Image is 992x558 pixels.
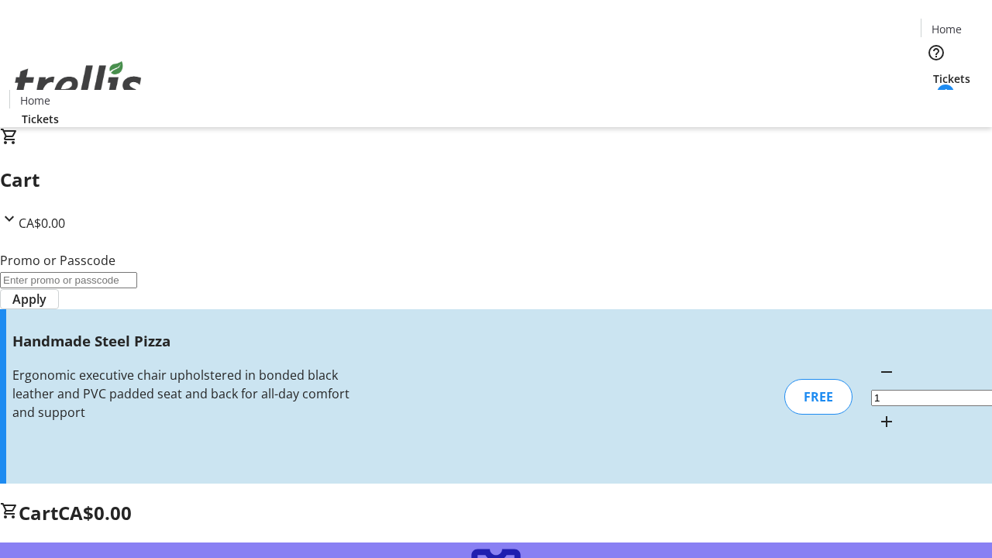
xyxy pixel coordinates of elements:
button: Help [921,37,952,68]
a: Tickets [9,111,71,127]
span: Tickets [22,111,59,127]
button: Decrement by one [871,356,902,387]
a: Home [921,21,971,37]
button: Increment by one [871,406,902,437]
span: Home [20,92,50,108]
h3: Handmade Steel Pizza [12,330,351,352]
div: FREE [784,379,852,415]
span: Home [932,21,962,37]
div: Ergonomic executive chair upholstered in bonded black leather and PVC padded seat and back for al... [12,366,351,422]
a: Home [10,92,60,108]
span: CA$0.00 [19,215,65,232]
img: Orient E2E Organization sHiBielIzG's Logo [9,44,147,122]
a: Tickets [921,71,983,87]
span: Tickets [933,71,970,87]
span: CA$0.00 [58,500,132,525]
span: Apply [12,290,46,308]
button: Cart [921,87,952,118]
